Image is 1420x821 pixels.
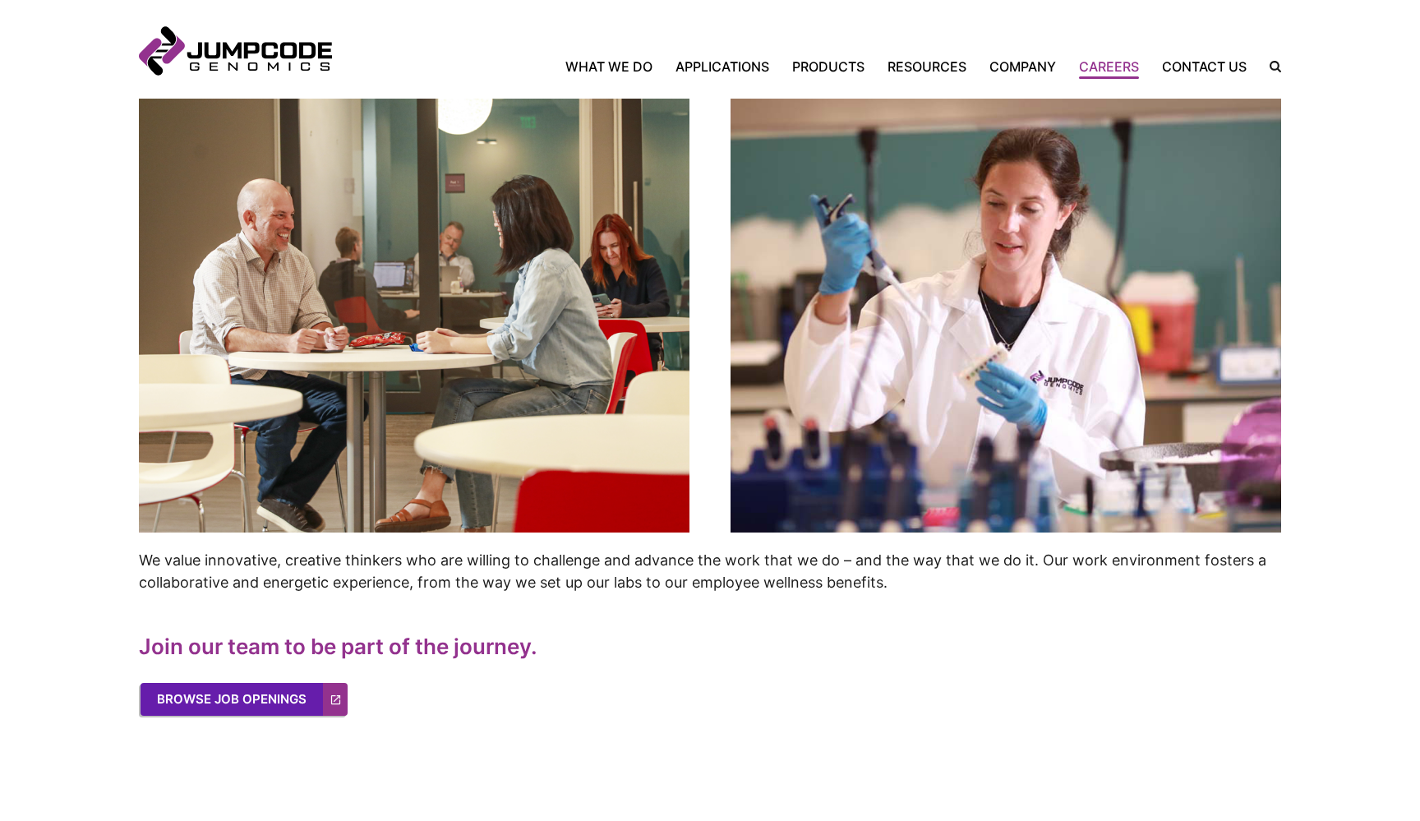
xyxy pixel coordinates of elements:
img: Jumpcode office employees on break [139,68,689,533]
label: Search the site. [1258,61,1281,72]
img: Jumpcode researcher in the lab pipetting [731,68,1281,533]
a: Contact Us [1150,57,1258,76]
a: Products [781,57,876,76]
a: Company [978,57,1067,76]
a: Resources [876,57,978,76]
strong: Join our team to be part of the journey. [139,634,537,659]
a: Browse Job Openings [141,683,348,716]
nav: Primary Navigation [332,57,1258,76]
a: Careers [1067,57,1150,76]
a: Applications [664,57,781,76]
p: We value innovative, creative thinkers who are willing to challenge and advance the work that we ... [139,549,1281,593]
a: What We Do [565,57,664,76]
